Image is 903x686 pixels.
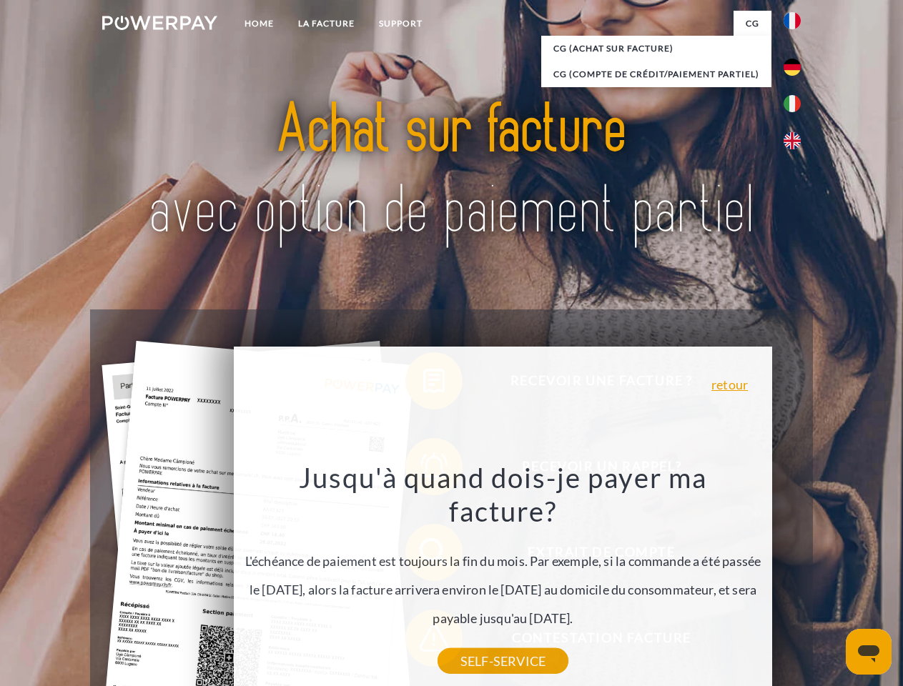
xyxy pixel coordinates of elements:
iframe: Bouton de lancement de la fenêtre de messagerie [846,629,892,675]
img: fr [784,12,801,29]
a: CG (achat sur facture) [541,36,771,61]
img: title-powerpay_fr.svg [137,69,766,274]
div: L'échéance de paiement est toujours la fin du mois. Par exemple, si la commande a été passée le [... [242,460,764,661]
a: SELF-SERVICE [438,648,568,674]
a: CG [734,11,771,36]
a: Home [232,11,286,36]
img: logo-powerpay-white.svg [102,16,217,30]
a: Support [367,11,435,36]
a: retour [711,378,748,391]
img: de [784,59,801,76]
a: CG (Compte de crédit/paiement partiel) [541,61,771,87]
img: it [784,95,801,112]
a: LA FACTURE [286,11,367,36]
h3: Jusqu'à quand dois-je payer ma facture? [242,460,764,529]
img: en [784,132,801,149]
